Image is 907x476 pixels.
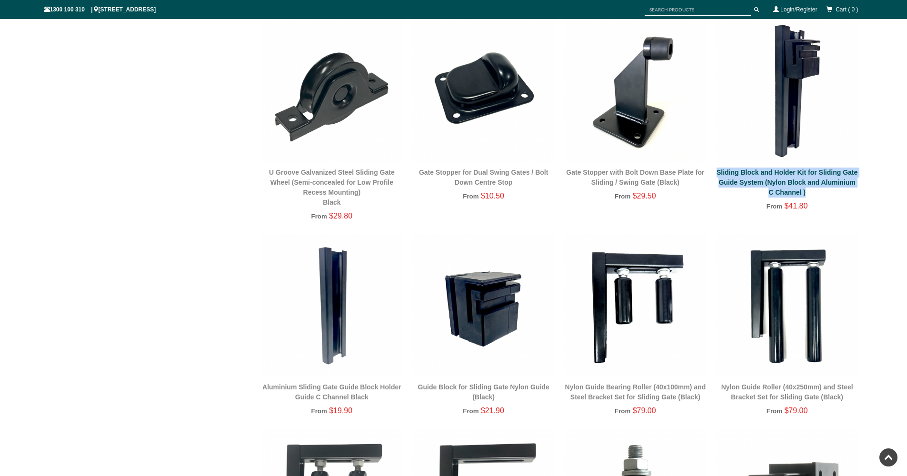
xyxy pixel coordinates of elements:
a: Aluminium Sliding Gate Guide Block Holder Guide C Channel Black [262,383,401,401]
a: Sliding Block and Holder Kit for Sliding Gate Guide System (Nylon Block and Aluminium C Channel ) [717,169,857,196]
a: Login/Register [780,6,817,13]
input: SEARCH PRODUCTS [645,4,751,16]
span: $29.80 [329,212,352,220]
span: $79.00 [633,407,656,415]
span: From [767,203,782,210]
iframe: LiveChat chat widget [717,221,907,443]
span: From [615,193,630,200]
img: Guide Block for Sliding Gate Nylon Guide (Black) - Gate Warehouse [412,234,555,377]
span: $21.90 [481,407,504,415]
span: $19.90 [329,407,352,415]
a: Gate Stopper for Dual Swing Gates / Bolt Down Centre Stop [419,169,548,186]
span: From [311,213,327,220]
img: Sliding Block and Holder Kit for Sliding Gate Guide System (Nylon Block and Aluminium C Channel )... [716,20,858,162]
img: Gate Stopper for Dual Swing Gates / Bolt Down Centre Stop - Gate Warehouse [412,20,555,162]
a: Guide Block for Sliding Gate Nylon Guide (Black) [418,383,549,401]
span: From [311,407,327,415]
img: Nylon Guide Bearing Roller (40x100mm) and Steel Bracket Set for Sliding Gate (Black) - Gate Wareh... [564,234,707,377]
span: From [463,407,478,415]
span: $10.50 [481,192,504,200]
img: Gate Stopper with Bolt Down Base Plate for Sliding / Swing Gate (Black) - Gate Warehouse [564,20,707,162]
span: $29.50 [633,192,656,200]
span: $41.80 [784,202,807,210]
a: U Groove Galvanized Steel Sliding Gate Wheel (Semi-concealed for Low Profile Recess Mounting)Black [269,169,395,206]
img: Aluminium Sliding Gate Guide Block Holder Guide C Channel Black - Gate Warehouse [261,234,403,377]
span: From [615,407,630,415]
a: Gate Stopper with Bolt Down Base Plate for Sliding / Swing Gate (Black) [566,169,704,186]
span: 1300 100 310 | [STREET_ADDRESS] [44,6,156,13]
img: U Groove Galvanized Steel Sliding Gate Wheel (Semi-concealed for Low Profile Recess Mounting) - B... [261,20,403,162]
span: From [463,193,478,200]
a: Nylon Guide Bearing Roller (40x100mm) and Steel Bracket Set for Sliding Gate (Black) [565,383,706,401]
img: Nylon Guide Roller (40x250mm) and Steel Bracket Set for Sliding Gate (Black) - Gate Warehouse [716,234,858,377]
span: Cart ( 0 ) [836,6,858,13]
